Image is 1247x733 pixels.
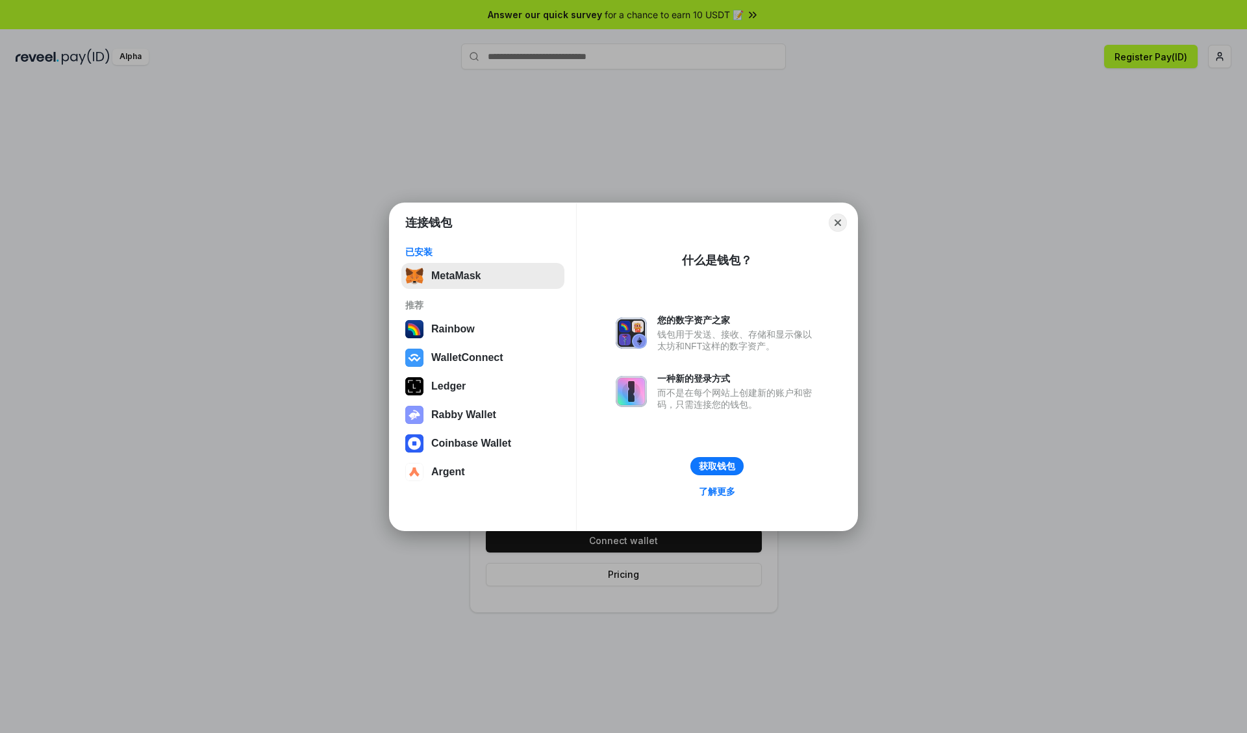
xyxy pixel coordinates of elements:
[405,349,423,367] img: svg+xml,%3Csvg%20width%3D%2228%22%20height%3D%2228%22%20viewBox%3D%220%200%2028%2028%22%20fill%3D...
[829,214,847,232] button: Close
[699,460,735,472] div: 获取钱包
[431,438,511,449] div: Coinbase Wallet
[431,352,503,364] div: WalletConnect
[431,409,496,421] div: Rabby Wallet
[405,463,423,481] img: svg+xml,%3Csvg%20width%3D%2228%22%20height%3D%2228%22%20viewBox%3D%220%200%2028%2028%22%20fill%3D...
[401,459,564,485] button: Argent
[405,434,423,453] img: svg+xml,%3Csvg%20width%3D%2228%22%20height%3D%2228%22%20viewBox%3D%220%200%2028%2028%22%20fill%3D...
[401,402,564,428] button: Rabby Wallet
[699,486,735,497] div: 了解更多
[401,373,564,399] button: Ledger
[431,270,481,282] div: MetaMask
[431,323,475,335] div: Rainbow
[405,377,423,395] img: svg+xml,%3Csvg%20xmlns%3D%22http%3A%2F%2Fwww.w3.org%2F2000%2Fsvg%22%20width%3D%2228%22%20height%3...
[401,263,564,289] button: MetaMask
[401,430,564,456] button: Coinbase Wallet
[405,267,423,285] img: svg+xml,%3Csvg%20fill%3D%22none%22%20height%3D%2233%22%20viewBox%3D%220%200%2035%2033%22%20width%...
[401,316,564,342] button: Rainbow
[401,345,564,371] button: WalletConnect
[431,466,465,478] div: Argent
[405,299,561,311] div: 推荐
[405,320,423,338] img: svg+xml,%3Csvg%20width%3D%22120%22%20height%3D%22120%22%20viewBox%3D%220%200%20120%20120%22%20fil...
[616,317,647,349] img: svg+xml,%3Csvg%20xmlns%3D%22http%3A%2F%2Fwww.w3.org%2F2000%2Fsvg%22%20fill%3D%22none%22%20viewBox...
[431,380,466,392] div: Ledger
[682,253,752,268] div: 什么是钱包？
[405,246,561,258] div: 已安装
[616,376,647,407] img: svg+xml,%3Csvg%20xmlns%3D%22http%3A%2F%2Fwww.w3.org%2F2000%2Fsvg%22%20fill%3D%22none%22%20viewBox...
[405,406,423,424] img: svg+xml,%3Csvg%20xmlns%3D%22http%3A%2F%2Fwww.w3.org%2F2000%2Fsvg%22%20fill%3D%22none%22%20viewBox...
[690,457,744,475] button: 获取钱包
[657,314,818,326] div: 您的数字资产之家
[405,215,452,230] h1: 连接钱包
[657,387,818,410] div: 而不是在每个网站上创建新的账户和密码，只需连接您的钱包。
[657,329,818,352] div: 钱包用于发送、接收、存储和显示像以太坊和NFT这样的数字资产。
[691,483,743,500] a: 了解更多
[657,373,818,384] div: 一种新的登录方式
